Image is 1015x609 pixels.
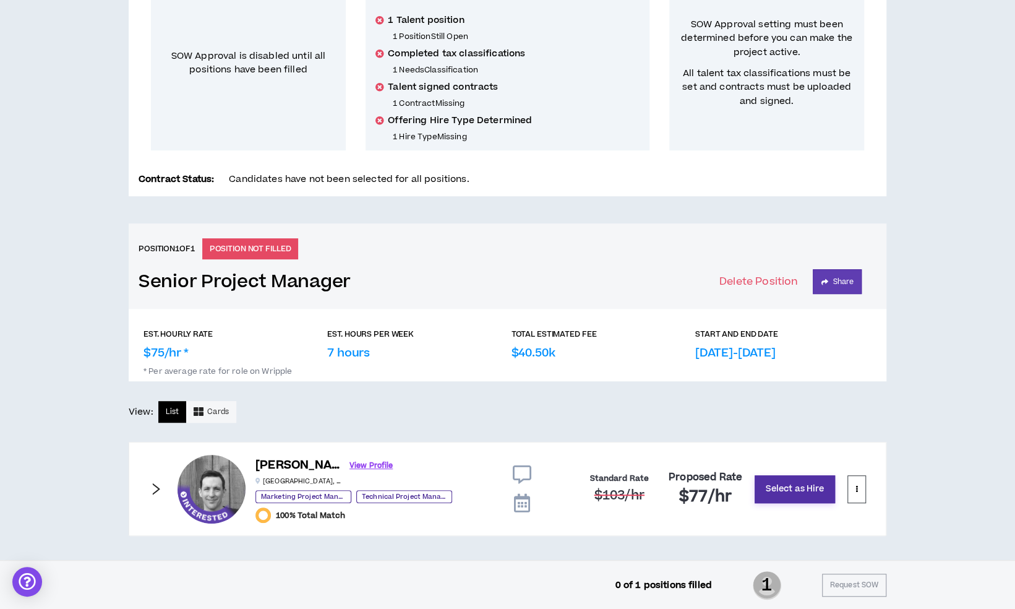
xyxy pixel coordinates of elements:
[512,345,555,361] p: $40.50k
[255,457,342,475] h6: [PERSON_NAME]
[139,243,195,254] h6: Position 1 of 1
[393,65,640,75] p: 1 Needs Classification
[719,269,798,294] button: Delete Position
[393,32,640,41] p: 1 Position Still Open
[139,173,214,186] p: Contract Status:
[695,345,776,361] p: [DATE]-[DATE]
[207,406,229,418] span: Cards
[349,455,393,477] a: View Profile
[615,579,712,592] p: 0 of 1 positions filled
[679,67,854,108] span: All talent tax classifications must be set and contracts must be uploaded and signed.
[143,329,213,340] p: EST. HOURLY RATE
[388,48,525,60] span: Completed tax classifications
[143,345,189,361] p: $75/hr
[388,114,532,127] span: Offering Hire Type Determined
[679,18,854,59] span: SOW Approval setting must been determined before you can make the project active.
[589,474,649,483] h4: Standard Rate
[229,173,469,186] span: Candidates have not been selected for all positions.
[129,405,153,419] p: View:
[139,271,351,293] a: Senior Project Manager
[594,486,644,504] span: $103 /hr
[388,81,498,93] span: Talent signed contracts
[276,511,345,520] span: 100% Total Match
[753,570,781,601] span: 1
[512,329,597,340] p: TOTAL ESTIMATED FEE
[388,14,464,27] span: 1 Talent position
[327,329,414,340] p: EST. HOURS PER WEEK
[149,482,163,496] span: right
[695,329,778,340] p: START AND END DATE
[813,269,862,294] button: Share
[356,490,452,503] p: Technical Project Manager
[669,472,742,483] h4: Proposed Rate
[255,477,342,486] p: [GEOGRAPHIC_DATA] , [GEOGRAPHIC_DATA]
[255,490,351,503] p: Marketing Project Manager
[822,574,886,597] button: Request SOW
[178,455,246,523] div: Jason M.
[171,50,326,76] span: SOW Approval is disabled until all positions have been filled
[393,132,640,142] p: 1 Hire Type Missing
[143,361,872,376] p: * Per average rate for role on Wripple
[679,486,732,507] span: $77 /hr
[186,401,236,423] button: Cards
[393,98,640,108] p: 1 Contract Missing
[12,567,42,597] div: Open Intercom Messenger
[327,345,370,361] p: 7 hours
[202,238,299,259] p: POSITION NOT FILLED
[755,475,835,503] button: Select as Hire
